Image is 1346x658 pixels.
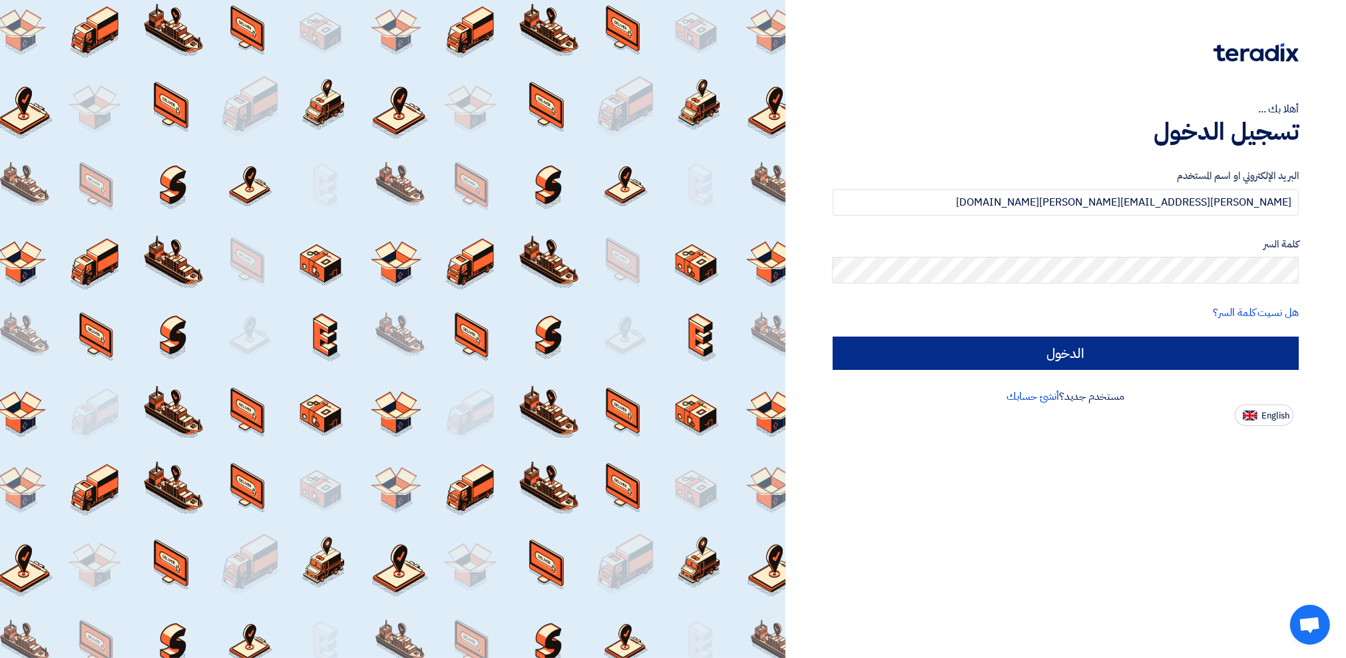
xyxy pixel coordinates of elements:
[833,101,1299,117] div: أهلا بك ...
[833,168,1299,184] label: البريد الإلكتروني او اسم المستخدم
[1007,389,1059,405] a: أنشئ حسابك
[1261,411,1289,420] span: English
[833,237,1299,252] label: كلمة السر
[1243,411,1257,420] img: en-US.png
[1214,305,1299,321] a: هل نسيت كلمة السر؟
[1235,405,1293,426] button: English
[833,117,1299,146] h1: تسجيل الدخول
[833,189,1299,216] input: أدخل بريد العمل الإلكتروني او اسم المستخدم الخاص بك ...
[833,389,1299,405] div: مستخدم جديد؟
[833,337,1299,370] input: الدخول
[1214,43,1299,62] img: Teradix logo
[1290,605,1330,645] a: Open chat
